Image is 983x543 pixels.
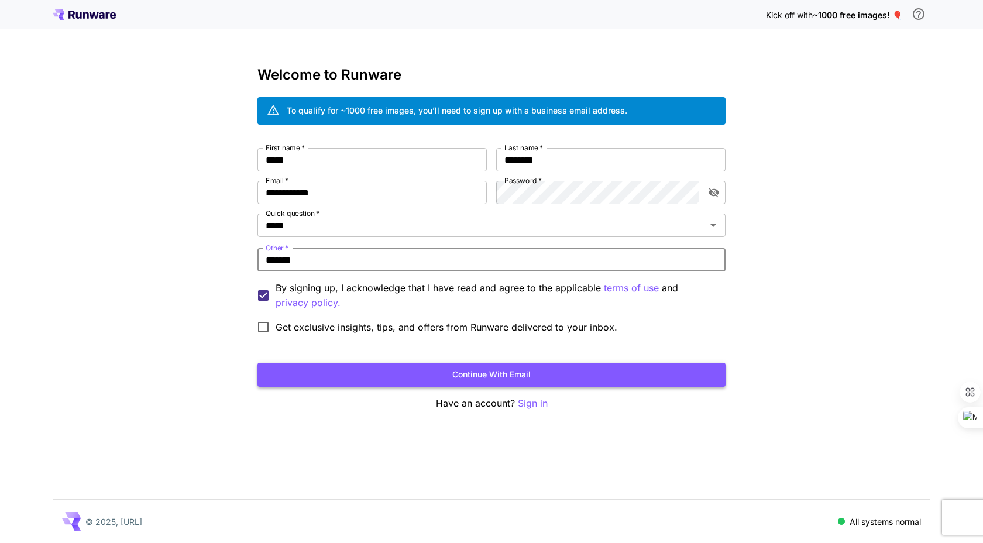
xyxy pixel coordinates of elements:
[703,182,724,203] button: toggle password visibility
[257,363,726,387] button: Continue with email
[276,295,341,310] button: By signing up, I acknowledge that I have read and agree to the applicable terms of use and
[287,104,627,116] div: To qualify for ~1000 free images, you’ll need to sign up with a business email address.
[504,143,543,153] label: Last name
[604,281,659,295] button: By signing up, I acknowledge that I have read and agree to the applicable and privacy policy.
[766,10,813,20] span: Kick off with
[85,515,142,528] p: © 2025, [URL]
[276,320,617,334] span: Get exclusive insights, tips, and offers from Runware delivered to your inbox.
[266,176,288,185] label: Email
[266,243,288,253] label: Other
[257,396,726,411] p: Have an account?
[504,176,542,185] label: Password
[276,295,341,310] p: privacy policy.
[257,67,726,83] h3: Welcome to Runware
[813,10,902,20] span: ~1000 free images! 🎈
[518,396,548,411] button: Sign in
[705,217,721,233] button: Open
[907,2,930,26] button: In order to qualify for free credit, you need to sign up with a business email address and click ...
[266,143,305,153] label: First name
[266,208,319,218] label: Quick question
[276,281,716,310] p: By signing up, I acknowledge that I have read and agree to the applicable and
[850,515,921,528] p: All systems normal
[604,281,659,295] p: terms of use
